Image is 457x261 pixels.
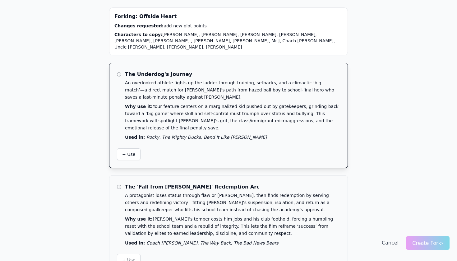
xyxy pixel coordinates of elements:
span: ⓘ [117,71,121,77]
span: › [441,240,443,246]
h3: The Underdog's Journey [125,71,340,78]
strong: Why use it: [125,104,153,109]
p: An overlooked athlete fights up the ladder through training, setbacks, and a climactic ‘big match... [125,79,340,100]
p: A protagonist loses status through flaw or [PERSON_NAME], then finds redemption by serving others... [125,192,340,213]
strong: Why use it: [125,217,153,221]
button: + Use [117,148,141,160]
i: Rocky, The Mighty Ducks, Bend It Like [PERSON_NAME] [146,135,267,140]
span: Create Fork [412,240,443,246]
span: ⓘ [117,183,121,189]
strong: Changes requested: [114,23,164,28]
strong: Characters to copy: [114,32,163,37]
h3: Forking: Offside Heart [114,13,343,20]
p: Your feature centers on a marginalized kid pushed out by gatekeepers, grinding back toward a ‘big... [125,103,340,131]
i: Coach [PERSON_NAME], The Way Back, The Bad News Bears [146,240,279,245]
span: + Use [122,151,135,157]
p: add new plot points [114,23,343,29]
h3: The 'Fall from [PERSON_NAME]' Redemption Arc [125,183,340,191]
p: [PERSON_NAME], [PERSON_NAME], [PERSON_NAME], [PERSON_NAME], [PERSON_NAME], [PERSON_NAME] , [PERSO... [114,31,343,50]
button: Cancel [382,239,399,247]
strong: Used in: [125,240,145,245]
button: Create Fork› [406,236,450,250]
strong: Used in: [125,135,145,140]
p: [PERSON_NAME]’s temper costs him jobs and his club foothold, forcing a humbling reset with the sc... [125,216,340,237]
